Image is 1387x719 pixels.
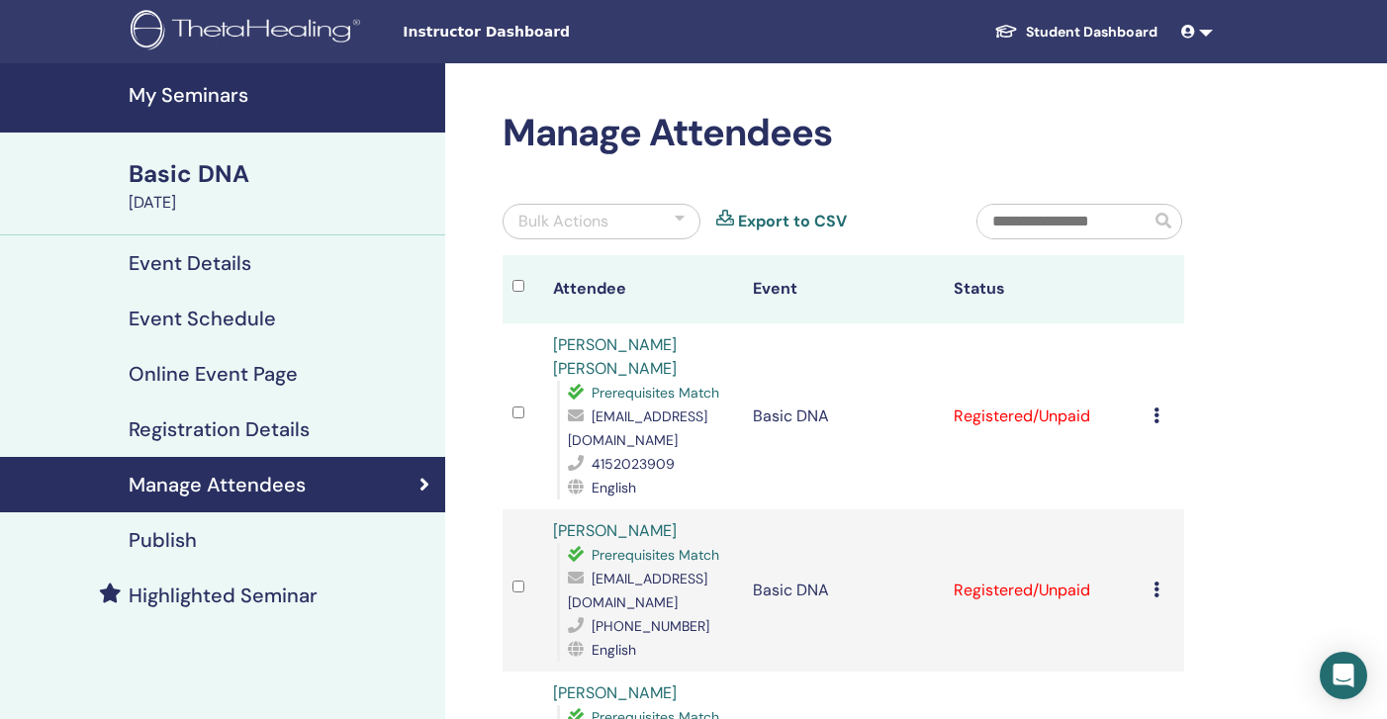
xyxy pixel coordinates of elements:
[738,210,847,233] a: Export to CSV
[129,307,276,330] h4: Event Schedule
[129,528,197,552] h4: Publish
[553,682,677,703] a: [PERSON_NAME]
[129,83,433,107] h4: My Seminars
[129,473,306,496] h4: Manage Attendees
[592,455,675,473] span: 4152023909
[743,509,944,672] td: Basic DNA
[592,617,709,635] span: [PHONE_NUMBER]
[568,407,707,449] span: [EMAIL_ADDRESS][DOMAIN_NAME]
[592,384,719,402] span: Prerequisites Match
[1320,652,1367,699] div: Open Intercom Messenger
[129,157,433,191] div: Basic DNA
[553,334,677,379] a: [PERSON_NAME] [PERSON_NAME]
[568,570,707,611] span: [EMAIL_ADDRESS][DOMAIN_NAME]
[743,255,944,323] th: Event
[994,23,1018,40] img: graduation-cap-white.svg
[129,584,318,607] h4: Highlighted Seminar
[129,251,251,275] h4: Event Details
[129,362,298,386] h4: Online Event Page
[129,191,433,215] div: [DATE]
[592,479,636,496] span: English
[403,22,699,43] span: Instructor Dashboard
[543,255,744,323] th: Attendee
[944,255,1145,323] th: Status
[117,157,445,215] a: Basic DNA[DATE]
[129,417,310,441] h4: Registration Details
[592,546,719,564] span: Prerequisites Match
[553,520,677,541] a: [PERSON_NAME]
[743,323,944,509] td: Basic DNA
[592,641,636,659] span: English
[503,111,1184,156] h2: Manage Attendees
[978,14,1173,50] a: Student Dashboard
[131,10,367,54] img: logo.png
[518,210,608,233] div: Bulk Actions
